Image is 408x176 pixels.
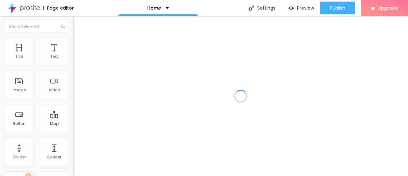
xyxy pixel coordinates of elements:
[47,155,61,159] div: Spacer
[13,121,25,126] div: Button
[147,6,161,10] p: Home
[15,54,23,59] div: Title
[282,2,320,14] button: Preview
[320,2,355,14] button: Publish
[330,5,345,11] span: Publish
[43,6,74,10] div: Page editor
[288,5,294,11] img: view-1.svg
[50,121,59,126] div: Map
[297,5,314,11] span: Preview
[378,5,398,11] span: Upgrade
[61,25,65,28] img: Icone
[50,54,58,59] div: Text
[5,21,69,32] input: Search element
[13,88,26,92] div: Image
[249,5,254,11] img: Icone
[49,88,60,92] div: Video
[13,155,26,159] div: Divider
